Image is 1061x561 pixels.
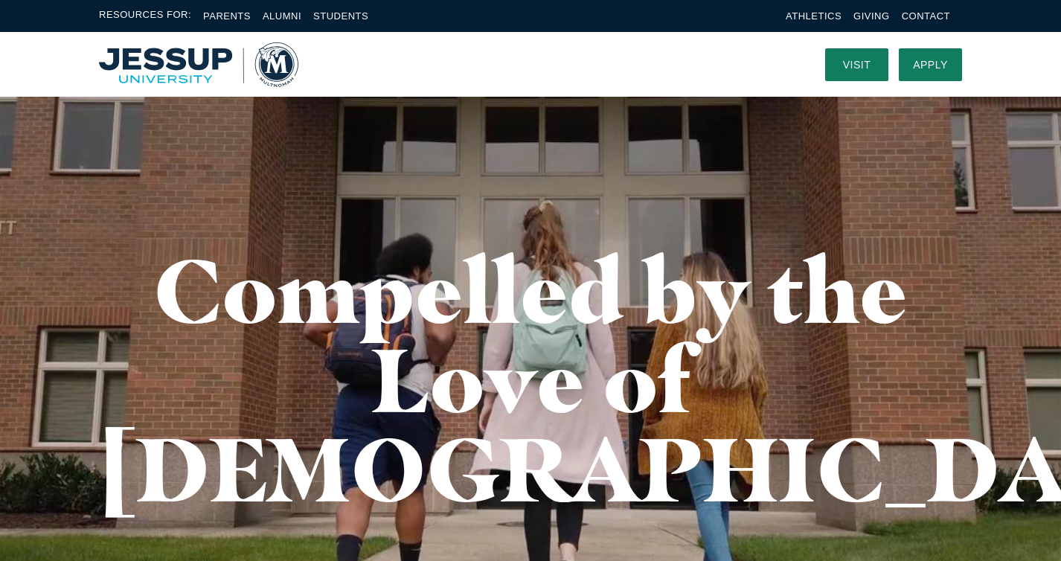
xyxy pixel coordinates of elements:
a: Visit [825,48,888,81]
a: Students [313,10,368,22]
span: Resources For: [99,7,191,25]
a: Alumni [263,10,301,22]
a: Athletics [786,10,842,22]
a: Giving [853,10,890,22]
a: Home [99,42,298,87]
a: Parents [203,10,251,22]
img: Multnomah University Logo [99,42,298,87]
a: Contact [902,10,950,22]
h1: Compelled by the Love of [DEMOGRAPHIC_DATA] [99,246,962,513]
a: Apply [899,48,962,81]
